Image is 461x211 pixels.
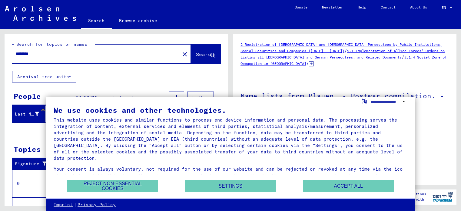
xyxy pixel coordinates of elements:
div: We use cookies and other technologies. [54,106,407,114]
a: 2 Registration of [DEMOGRAPHIC_DATA] and [DEMOGRAPHIC_DATA] Persecutees by Public Institutions, S... [240,42,442,53]
button: Settings [185,180,276,192]
div: People [14,91,41,102]
span: EN [442,5,448,10]
button: Reject non-essential cookies [67,180,158,192]
button: Search [191,45,221,63]
span: Search [196,51,214,57]
div: Signature [15,159,55,169]
span: Filter [192,95,209,100]
a: Privacy Policy [78,202,116,208]
button: Archival tree units [12,71,76,82]
button: Accept all [303,180,394,192]
h1: Name lists from Plauen. - Postwar compilation. - Residence dates: [DATE] - [DATE] [240,82,449,119]
img: yv_logo.png [431,189,454,204]
div: Last Name [15,109,47,119]
span: / [306,61,309,66]
span: 33708611 [76,95,98,100]
span: records found [98,95,133,100]
button: Filter [187,92,214,103]
span: / [344,48,347,53]
div: This website uses cookies and similar functions to process end device information and personal da... [54,117,407,161]
td: 0 [12,169,54,197]
div: Your consent is always voluntary, not required for the use of our website and can be rejected or ... [54,166,407,185]
mat-header-cell: Last Name [12,105,46,122]
mat-label: Search for topics or names [16,42,87,47]
div: Signature [15,161,49,167]
button: Clear [179,48,191,60]
img: Arolsen_neg.svg [5,6,76,21]
div: Topics [14,144,41,155]
span: / [402,54,404,60]
a: Search [81,13,112,29]
a: Browse archive [112,13,164,28]
div: Last Name [15,111,39,117]
a: Imprint [54,202,73,208]
mat-icon: close [181,51,188,58]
